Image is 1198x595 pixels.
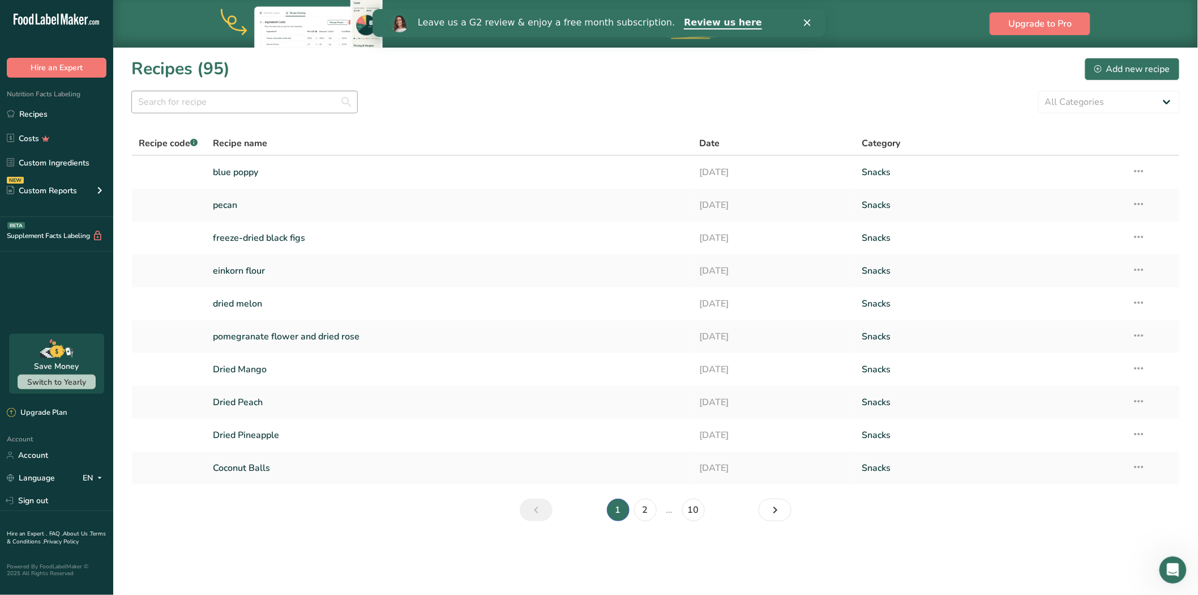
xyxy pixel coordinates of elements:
[431,10,443,17] div: Close
[7,530,106,546] a: Terms & Conditions .
[27,377,86,388] span: Switch to Yearly
[862,423,1119,447] a: Snacks
[7,468,55,488] a: Language
[700,325,849,348] a: [DATE]
[700,160,849,184] a: [DATE]
[862,193,1119,217] a: Snacks
[700,137,720,150] span: Date
[862,325,1119,348] a: Snacks
[18,375,96,389] button: Switch to Yearly
[1085,58,1180,80] button: Add new recipe
[666,24,738,37] span: Recipe Costing
[862,358,1119,381] a: Snacks
[700,456,849,480] a: [DATE]
[7,58,106,78] button: Hire an Expert
[213,259,686,283] a: einkorn flour
[139,137,198,150] span: Recipe code
[7,407,67,419] div: Upgrade Plan
[213,137,267,150] span: Recipe name
[862,137,900,150] span: Category
[605,1,775,48] div: Upgrade to Pro
[862,390,1119,414] a: Snacks
[990,12,1090,35] button: Upgrade to Pro
[213,456,686,480] a: Coconut Balls
[7,185,77,197] div: Custom Reports
[700,390,849,414] a: [DATE]
[213,160,686,184] a: blue poppy
[213,325,686,348] a: pomegranate flower and dried rose
[131,91,358,113] input: Search for recipe
[49,530,63,538] a: FAQ .
[213,423,686,447] a: Dried Pineapple
[7,563,106,577] div: Powered By FoodLabelMaker © 2025 All Rights Reserved
[862,160,1119,184] a: Snacks
[63,530,90,538] a: About Us .
[213,226,686,250] a: freeze-dried black figs
[759,499,791,521] a: Next page
[373,9,825,37] iframe: Intercom live chat banner
[7,177,24,184] div: NEW
[700,358,849,381] a: [DATE]
[700,423,849,447] a: [DATE]
[700,193,849,217] a: [DATE]
[7,530,47,538] a: Hire an Expert .
[605,24,775,37] span: Try our New Feature
[862,259,1119,283] a: Snacks
[213,390,686,414] a: Dried Peach
[44,538,79,546] a: Privacy Policy
[1094,62,1170,76] div: Add new recipe
[862,292,1119,316] a: Snacks
[213,193,686,217] a: pecan
[700,259,849,283] a: [DATE]
[634,499,657,521] a: Page 2.
[682,499,705,521] a: Page 10.
[1160,556,1187,584] iframe: Intercom live chat
[7,222,25,229] div: BETA
[700,292,849,316] a: [DATE]
[213,358,686,381] a: Dried Mango
[520,499,553,521] a: Previous page
[213,292,686,316] a: dried melon
[862,226,1119,250] a: Snacks
[700,226,849,250] a: [DATE]
[862,456,1119,480] a: Snacks
[83,471,106,485] div: EN
[1008,17,1072,31] span: Upgrade to Pro
[35,360,79,372] div: Save Money
[131,56,230,82] h1: Recipes (95)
